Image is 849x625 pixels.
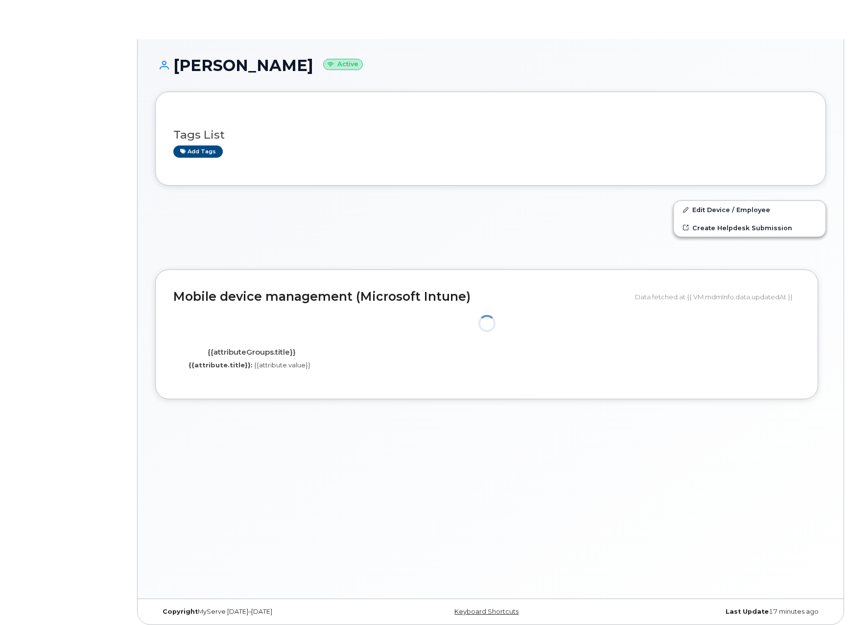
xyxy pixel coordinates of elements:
label: {{attribute.title}}: [189,361,253,370]
h1: [PERSON_NAME] [155,57,826,74]
span: {{attribute.value}} [254,361,310,369]
a: Edit Device / Employee [674,201,825,218]
a: Create Helpdesk Submission [674,219,825,237]
a: Add tags [173,145,223,158]
strong: Copyright [163,608,198,615]
div: 17 minutes ago [602,608,826,616]
small: Active [323,59,363,70]
div: Data fetched at {{ VM.mdmInfo.data.updatedAt }} [635,288,800,306]
h4: {{attributeGroups.title}} [181,348,323,357]
a: Keyboard Shortcuts [454,608,519,615]
h3: Tags List [173,129,808,141]
div: MyServe [DATE]–[DATE] [155,608,379,616]
strong: Last Update [726,608,769,615]
h2: Mobile device management (Microsoft Intune) [173,290,628,304]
